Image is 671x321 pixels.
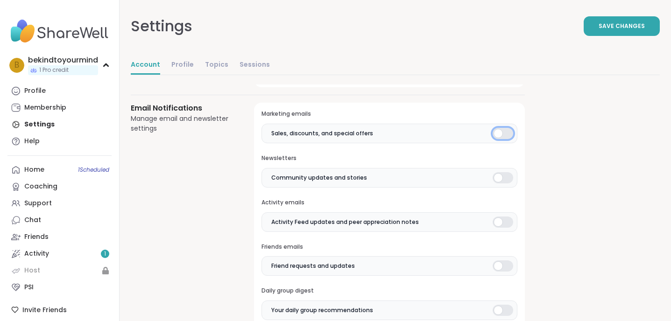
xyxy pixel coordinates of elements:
a: Sessions [240,56,270,75]
div: Friends [24,232,49,242]
div: Support [24,199,52,208]
div: bekindtoyourmind [28,55,98,65]
a: Topics [205,56,228,75]
a: Chat [7,212,112,229]
a: PSI [7,279,112,296]
h3: Daily group digest [261,287,517,295]
div: Profile [24,86,46,96]
span: 1 [104,250,106,258]
div: Settings [131,15,192,37]
span: 1 Pro credit [39,66,69,74]
span: Community updates and stories [271,174,367,182]
div: Manage email and newsletter settings [131,114,232,133]
h3: Marketing emails [261,110,517,118]
a: Home1Scheduled [7,161,112,178]
h3: Newsletters [261,154,517,162]
a: Support [7,195,112,212]
span: b [14,59,19,71]
a: Help [7,133,112,150]
span: Your daily group recommendations [271,306,373,314]
a: Profile [7,83,112,99]
div: Membership [24,103,66,112]
h3: Email Notifications [131,103,232,114]
a: Profile [171,56,194,75]
div: Activity [24,249,49,258]
div: Coaching [24,182,57,191]
div: Home [24,165,44,174]
span: Activity Feed updates and peer appreciation notes [271,218,419,226]
button: Save Changes [584,16,660,36]
a: Host [7,262,112,279]
a: Activity1 [7,245,112,262]
h3: Friends emails [261,243,517,251]
span: Sales, discounts, and special offers [271,129,373,138]
a: Membership [7,99,112,116]
div: Invite Friends [7,301,112,318]
img: ShareWell Nav Logo [7,15,112,48]
a: Account [131,56,160,75]
a: Coaching [7,178,112,195]
span: 1 Scheduled [78,166,109,174]
div: Help [24,137,40,146]
div: Host [24,266,40,275]
div: Chat [24,216,41,225]
a: Friends [7,229,112,245]
div: PSI [24,283,34,292]
span: Friend requests and updates [271,262,355,270]
span: Save Changes [599,22,645,30]
h3: Activity emails [261,199,517,207]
